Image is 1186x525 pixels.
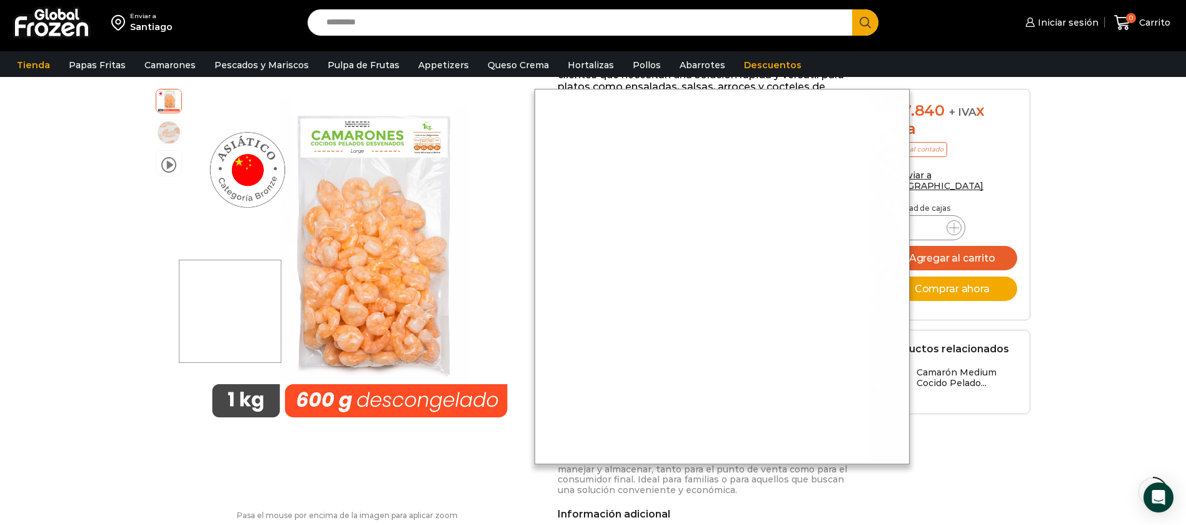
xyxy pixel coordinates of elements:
[738,53,808,77] a: Descuentos
[111,12,130,33] img: address-field-icon.svg
[481,53,555,77] a: Queso Crema
[561,53,620,77] a: Hortalizas
[558,508,852,520] h2: Información adicional
[321,53,406,77] a: Pulpa de Frutas
[558,56,852,116] p: En su presentación de 1 kg, es perfecto para familias y clientes que necesitan una solución rápid...
[130,12,173,21] div: Enviar a
[138,53,202,77] a: Camarones
[63,53,132,77] a: Papas Fritas
[1111,8,1173,38] a: 0 Carrito
[913,219,937,237] input: Product quantity
[884,102,1018,138] div: x caja
[156,88,181,113] span: large
[852,9,878,36] button: Search button
[917,367,1018,389] h3: Camarón Medium Cocido Pelado...
[884,142,947,157] p: Precio al contado
[1136,16,1170,29] span: Carrito
[884,101,945,120] bdi: 67.840
[1035,16,1098,29] span: Iniciar sesión
[949,106,977,118] span: + IVA
[673,53,731,77] a: Abarrotes
[156,120,181,145] span: camaron large
[1126,13,1136,23] span: 0
[130,21,173,33] div: Santiago
[558,349,852,496] p: Este camarón ofrece una excelente relación entre precio y tamaño, haciéndolo ideal para competir ...
[1022,10,1098,35] a: Iniciar sesión
[884,170,984,191] a: Enviar a [GEOGRAPHIC_DATA]
[884,277,1018,301] button: Comprar ahora
[156,511,539,520] p: Pasa el mouse por encima de la imagen para aplicar zoom
[884,343,1009,355] h2: Productos relacionados
[208,53,315,77] a: Pescados y Mariscos
[884,367,1018,394] a: Camarón Medium Cocido Pelado...
[884,204,1018,213] p: Cantidad de cajas
[11,53,56,77] a: Tienda
[1143,482,1173,512] div: Open Intercom Messenger
[412,53,475,77] a: Appetizers
[884,246,1018,270] button: Agregar al carrito
[626,53,667,77] a: Pollos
